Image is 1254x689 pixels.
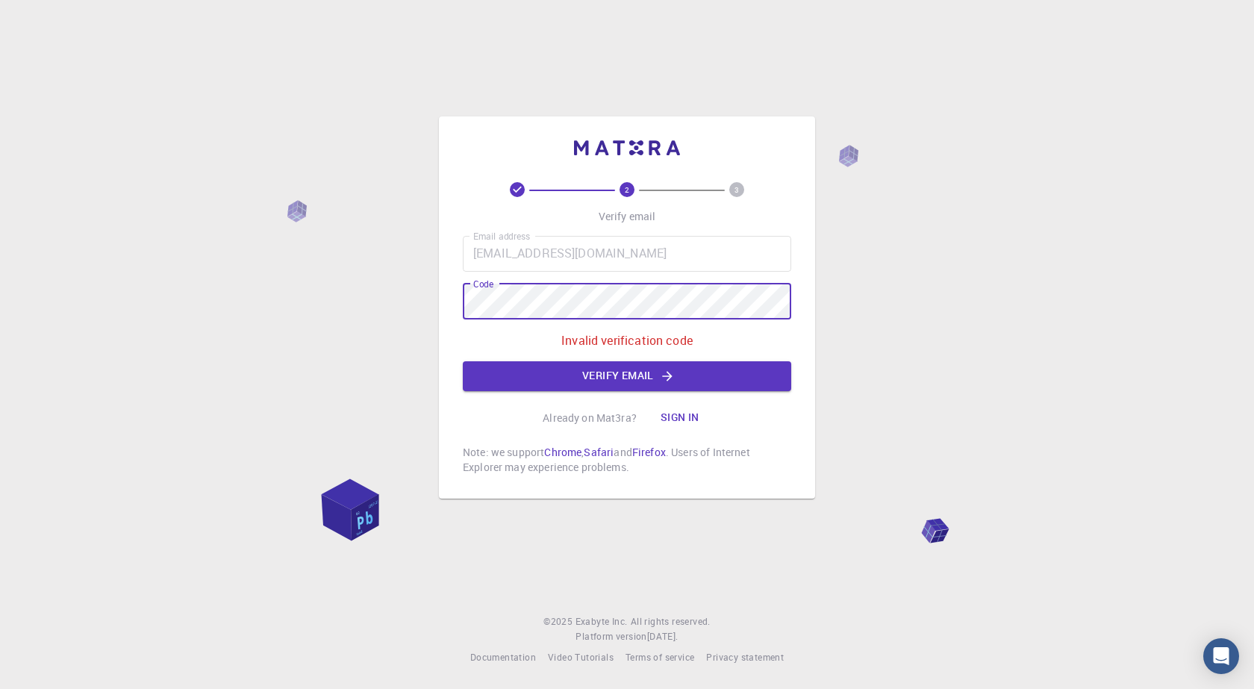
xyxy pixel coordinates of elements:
[631,614,711,629] span: All rights reserved.
[632,445,666,459] a: Firefox
[649,403,711,433] button: Sign in
[548,650,614,665] a: Video Tutorials
[584,445,614,459] a: Safari
[470,651,536,663] span: Documentation
[548,651,614,663] span: Video Tutorials
[625,184,629,195] text: 2
[626,651,694,663] span: Terms of service
[599,209,656,224] p: Verify email
[575,615,628,627] span: Exabyte Inc.
[544,445,581,459] a: Chrome
[543,614,575,629] span: © 2025
[561,331,693,349] p: Invalid verification code
[543,411,637,425] p: Already on Mat3ra?
[734,184,739,195] text: 3
[706,650,784,665] a: Privacy statement
[463,361,791,391] button: Verify email
[473,230,530,243] label: Email address
[463,445,791,475] p: Note: we support , and . Users of Internet Explorer may experience problems.
[575,614,628,629] a: Exabyte Inc.
[473,278,493,290] label: Code
[1203,638,1239,674] div: Open Intercom Messenger
[647,630,679,642] span: [DATE] .
[575,629,646,644] span: Platform version
[470,650,536,665] a: Documentation
[626,650,694,665] a: Terms of service
[647,629,679,644] a: [DATE].
[706,651,784,663] span: Privacy statement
